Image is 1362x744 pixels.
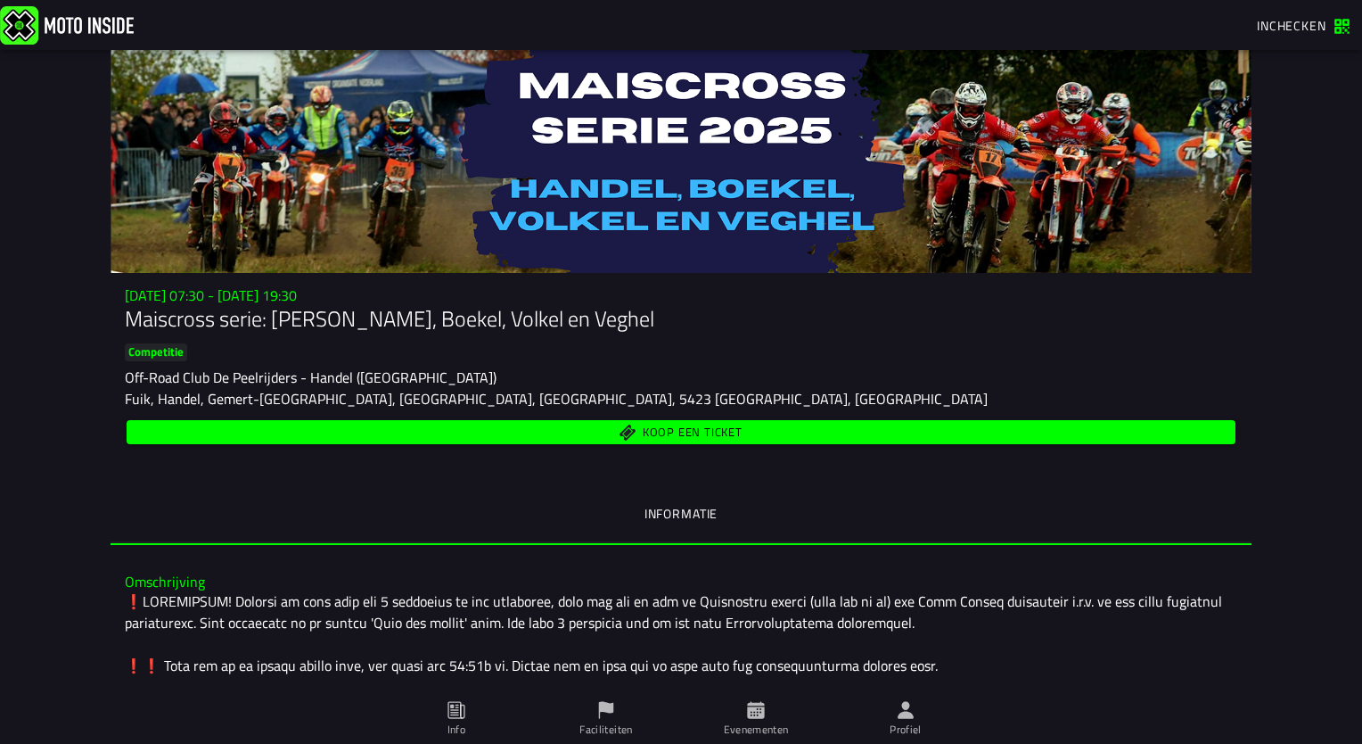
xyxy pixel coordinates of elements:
[643,427,743,439] span: Koop een ticket
[447,722,465,738] ion-label: Info
[724,722,789,738] ion-label: Evenementen
[1257,16,1326,35] span: Inchecken
[1248,10,1358,40] a: Inchecken
[125,304,1237,333] h1: Maiscross serie: [PERSON_NAME], Boekel, Volkel en Veghel
[125,388,988,409] ion-text: Fuik, Handel, Gemert-[GEOGRAPHIC_DATA], [GEOGRAPHIC_DATA], [GEOGRAPHIC_DATA], 5423 [GEOGRAPHIC_DA...
[128,343,184,360] ion-text: Competitie
[579,722,632,738] ion-label: Faciliteiten
[125,367,496,388] ion-text: Off-Road Club De Peelrijders - Handel ([GEOGRAPHIC_DATA])
[890,722,922,738] ion-label: Profiel
[125,574,1237,591] h3: Omschrijving
[125,287,1237,304] h3: [DATE] 07:30 - [DATE] 19:30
